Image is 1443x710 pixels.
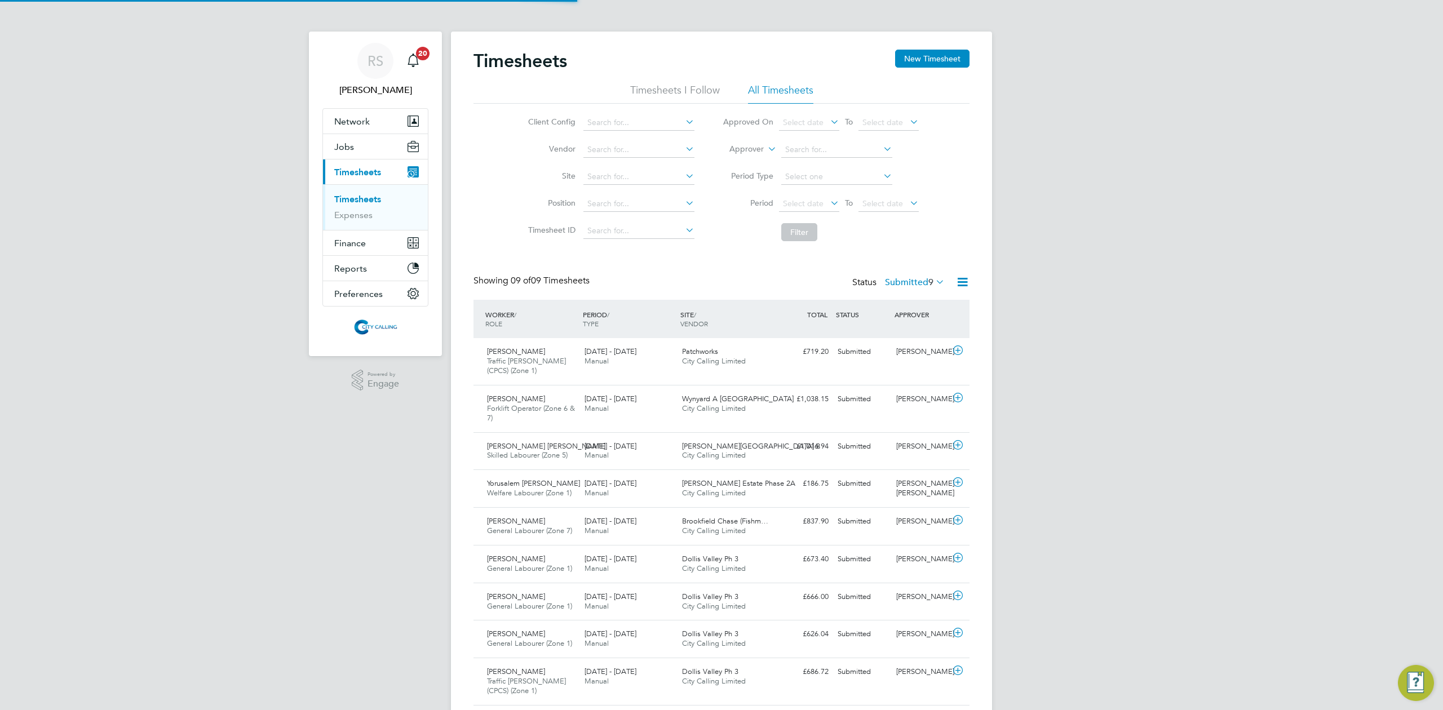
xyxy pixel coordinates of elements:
div: £626.04 [774,625,833,644]
span: TYPE [583,319,599,328]
span: 20 [416,47,430,60]
span: Yorusalem [PERSON_NAME] [487,478,580,488]
div: APPROVER [892,304,950,325]
span: City Calling Limited [682,488,746,498]
label: Period [723,198,773,208]
input: Select one [781,169,892,185]
div: £1,016.94 [774,437,833,456]
span: [DATE] - [DATE] [585,347,636,356]
div: Submitted [833,663,892,681]
span: City Calling Limited [682,450,746,460]
a: Go to home page [322,318,428,336]
span: VENDOR [680,319,708,328]
div: £686.72 [774,663,833,681]
div: [PERSON_NAME] [892,512,950,531]
input: Search for... [583,115,694,131]
div: Submitted [833,343,892,361]
button: Preferences [323,281,428,306]
span: General Labourer (Zone 1) [487,601,572,611]
span: Timesheets [334,167,381,177]
span: RS [368,54,383,68]
div: [PERSON_NAME] [892,550,950,569]
span: TOTAL [807,310,827,319]
label: Period Type [723,171,773,181]
div: STATUS [833,304,892,325]
div: [PERSON_NAME] [PERSON_NAME] [892,474,950,503]
span: Select date [783,117,824,127]
span: Reports [334,263,367,274]
span: Finance [334,238,366,248]
span: General Labourer (Zone 1) [487,563,572,573]
div: [PERSON_NAME] [892,588,950,606]
span: [DATE] - [DATE] [585,592,636,601]
span: Brookfield Chase (Fishm… [682,516,768,526]
span: City Calling Limited [682,563,746,573]
div: £186.75 [774,474,833,493]
span: [PERSON_NAME] [487,629,545,638]
span: [DATE] - [DATE] [585,667,636,676]
span: Manual [585,403,609,413]
span: Manual [585,601,609,611]
span: [PERSON_NAME] [PERSON_NAME] [487,441,605,451]
button: Jobs [323,134,428,159]
li: All Timesheets [748,83,813,104]
span: To [842,114,856,129]
span: [PERSON_NAME] Estate Phase 2A [682,478,795,488]
span: Manual [585,638,609,648]
input: Search for... [781,142,892,158]
a: RS[PERSON_NAME] [322,43,428,97]
span: City Calling Limited [682,526,746,535]
span: Welfare Labourer (Zone 1) [487,488,572,498]
button: Engage Resource Center [1398,665,1434,701]
span: Preferences [334,289,383,299]
h2: Timesheets [473,50,567,72]
span: 09 Timesheets [511,275,590,286]
div: [PERSON_NAME] [892,390,950,409]
span: Dollis Valley Ph 3 [682,592,738,601]
span: Jobs [334,141,354,152]
span: [PERSON_NAME] [487,347,545,356]
label: Position [525,198,576,208]
button: Timesheets [323,159,428,184]
span: Manual [585,676,609,686]
span: Raje Saravanamuthu [322,83,428,97]
span: [DATE] - [DATE] [585,441,636,451]
span: [PERSON_NAME][GEOGRAPHIC_DATA] 8 [682,441,820,451]
span: / [694,310,696,319]
input: Search for... [583,169,694,185]
span: Powered by [368,370,399,379]
span: To [842,196,856,210]
span: [DATE] - [DATE] [585,478,636,488]
input: Search for... [583,142,694,158]
label: Vendor [525,144,576,154]
div: £1,038.15 [774,390,833,409]
div: Timesheets [323,184,428,230]
span: 09 of [511,275,531,286]
a: Timesheets [334,194,381,205]
div: Submitted [833,588,892,606]
span: Select date [862,117,903,127]
div: £719.20 [774,343,833,361]
div: Submitted [833,550,892,569]
span: Select date [862,198,903,208]
span: Manual [585,488,609,498]
input: Search for... [583,223,694,239]
input: Search for... [583,196,694,212]
label: Site [525,171,576,181]
span: Dollis Valley Ph 3 [682,554,738,563]
li: Timesheets I Follow [630,83,720,104]
span: City Calling Limited [682,638,746,648]
span: City Calling Limited [682,403,746,413]
div: [PERSON_NAME] [892,343,950,361]
label: Timesheet ID [525,225,576,235]
img: citycalling-logo-retina.png [351,318,400,336]
span: Select date [783,198,824,208]
span: Network [334,116,370,127]
div: £673.40 [774,550,833,569]
div: [PERSON_NAME] [892,663,950,681]
span: [PERSON_NAME] [487,667,545,676]
a: Expenses [334,210,373,220]
span: Manual [585,526,609,535]
a: Powered byEngage [352,370,400,391]
span: [PERSON_NAME] [487,394,545,403]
